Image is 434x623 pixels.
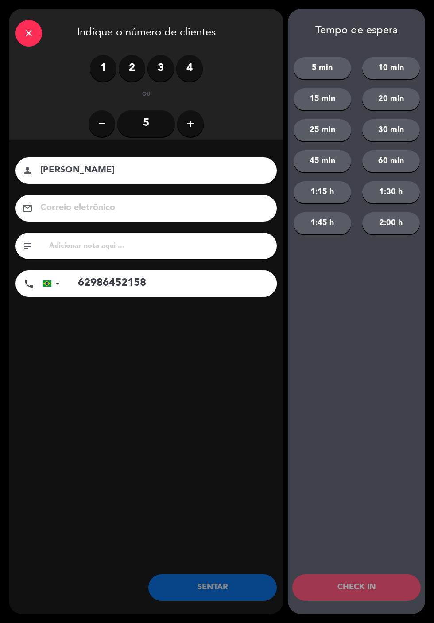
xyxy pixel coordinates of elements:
button: 1:30 h [362,181,420,203]
button: add [177,110,204,137]
button: 60 min [362,150,420,172]
input: nome do cliente [39,163,265,178]
i: email [22,203,33,214]
input: Correio eletrônico [39,200,265,216]
button: 1:45 h [294,212,351,234]
label: 3 [147,55,174,82]
button: 15 min [294,88,351,110]
label: 4 [176,55,203,82]
button: 45 min [294,150,351,172]
div: Indique o número de clientes [9,9,283,55]
button: 10 min [362,57,420,79]
button: 20 min [362,88,420,110]
label: 2 [119,55,145,82]
input: Adicionar nota aqui ... [48,240,270,252]
button: 30 min [362,119,420,141]
i: remove [97,118,107,129]
i: subject [22,241,33,251]
button: 5 min [294,57,351,79]
i: person [22,165,33,176]
button: SENTAR [148,574,277,601]
button: CHECK IN [292,574,421,601]
div: Brazil (Brasil): +55 [43,271,63,296]
button: remove [89,110,115,137]
button: 25 min [294,119,351,141]
i: add [185,118,196,129]
i: phone [23,278,34,289]
i: close [23,28,34,39]
button: 1:15 h [294,181,351,203]
div: Tempo de espera [288,24,425,37]
label: 1 [90,55,116,82]
button: 2:00 h [362,212,420,234]
div: ou [132,90,161,99]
